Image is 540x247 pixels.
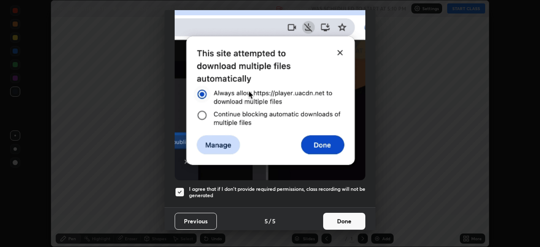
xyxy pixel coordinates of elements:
h4: 5 [272,217,275,225]
h4: / [269,217,271,225]
h4: 5 [265,217,268,225]
button: Previous [175,213,217,230]
h5: I agree that if I don't provide required permissions, class recording will not be generated [189,186,365,199]
button: Done [323,213,365,230]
